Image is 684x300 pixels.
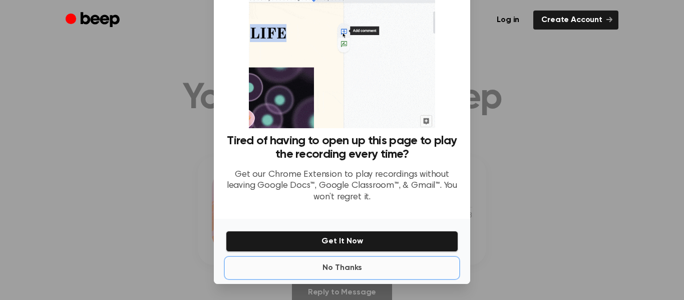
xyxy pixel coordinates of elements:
[533,11,618,30] a: Create Account
[66,11,122,30] a: Beep
[226,231,458,252] button: Get It Now
[226,258,458,278] button: No Thanks
[226,134,458,161] h3: Tired of having to open up this page to play the recording every time?
[489,11,527,30] a: Log in
[226,169,458,203] p: Get our Chrome Extension to play recordings without leaving Google Docs™, Google Classroom™, & Gm...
